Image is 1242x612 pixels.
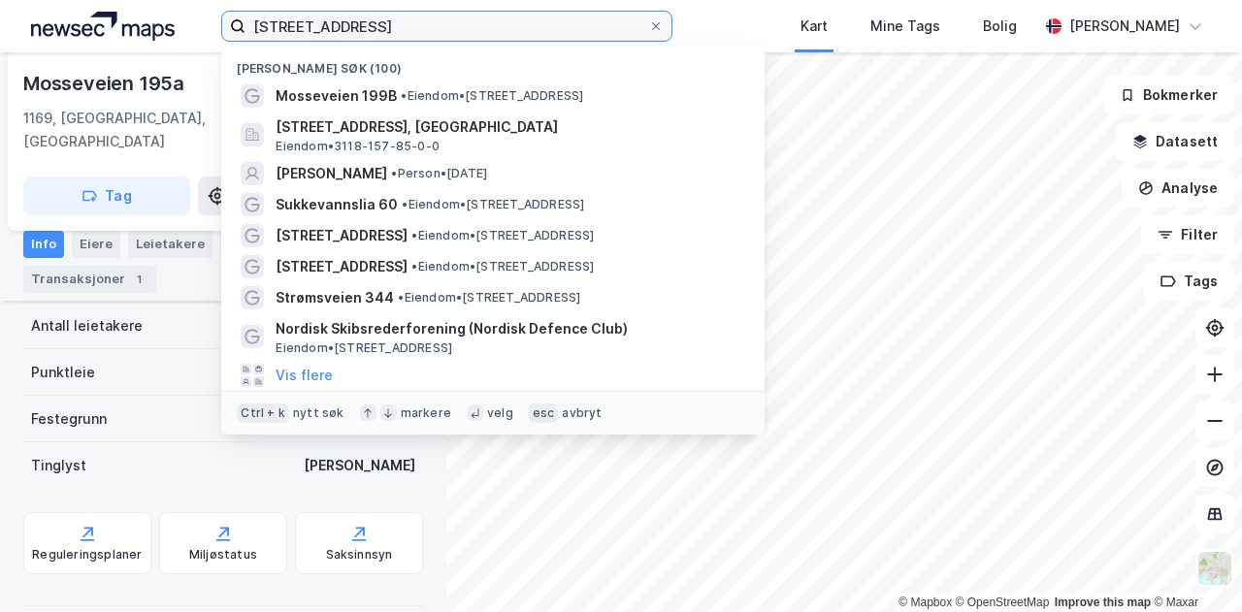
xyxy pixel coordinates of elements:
a: Improve this map [1055,596,1151,609]
span: • [398,290,404,305]
button: Tag [23,177,190,215]
span: Eiendom • [STREET_ADDRESS] [402,197,584,212]
a: OpenStreetMap [956,596,1050,609]
span: Nordisk Skibsrederforening (Nordisk Defence Club) [276,317,741,340]
div: markere [401,405,451,421]
div: Kart [801,15,828,38]
button: Datasett [1116,122,1234,161]
span: Eiendom • 3118-157-85-0-0 [276,139,440,154]
span: Eiendom • [STREET_ADDRESS] [411,259,594,274]
div: Ctrl + k [237,403,289,423]
div: Reguleringsplaner [32,547,142,563]
button: Bokmerker [1103,76,1234,114]
button: Vis flere [276,364,333,387]
div: Info [23,231,64,258]
span: • [411,259,417,274]
span: [STREET_ADDRESS] [276,255,408,278]
div: 1 [129,270,148,289]
span: Eiendom • [STREET_ADDRESS] [411,228,594,243]
div: [PERSON_NAME] [304,454,415,477]
span: Eiendom • [STREET_ADDRESS] [276,340,452,356]
div: avbryt [562,405,602,421]
img: logo.a4113a55bc3d86da70a041830d287a7e.svg [31,12,175,41]
span: • [391,166,397,180]
span: Strømsveien 344 [276,286,394,309]
div: nytt søk [293,405,344,421]
div: Miljøstatus [189,547,257,563]
div: Antall leietakere [31,314,143,338]
iframe: Chat Widget [1145,519,1242,612]
div: Datasett [220,231,293,258]
div: esc [529,403,559,423]
span: Person • [DATE] [391,166,487,181]
div: Leietakere [128,231,212,258]
span: Sukkevannslia 60 [276,193,398,216]
span: • [402,197,408,211]
span: Eiendom • [STREET_ADDRESS] [398,290,580,306]
div: Mine Tags [870,15,940,38]
span: • [411,228,417,242]
div: Bolig [983,15,1017,38]
span: [STREET_ADDRESS], [GEOGRAPHIC_DATA] [276,115,741,139]
div: Saksinnsyn [326,547,393,563]
div: Transaksjoner [23,266,156,293]
input: Søk på adresse, matrikkel, gårdeiere, leietakere eller personer [245,12,648,41]
span: Mosseveien 199B [276,84,397,108]
span: [PERSON_NAME] [276,162,387,185]
div: [PERSON_NAME] [1069,15,1180,38]
div: [PERSON_NAME] søk (100) [221,46,765,81]
div: 1169, [GEOGRAPHIC_DATA], [GEOGRAPHIC_DATA] [23,107,273,153]
div: Eiere [72,231,120,258]
button: Filter [1141,215,1234,254]
div: Tinglyst [31,454,86,477]
span: • [401,88,407,103]
a: Mapbox [899,596,952,609]
button: Analyse [1122,169,1234,208]
button: Tags [1144,262,1234,301]
div: velg [487,405,513,421]
div: Mosseveien 195a [23,68,188,99]
div: Festegrunn [31,407,107,431]
span: [STREET_ADDRESS] [276,224,408,247]
div: Punktleie [31,361,95,384]
span: Eiendom • [STREET_ADDRESS] [401,88,583,104]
